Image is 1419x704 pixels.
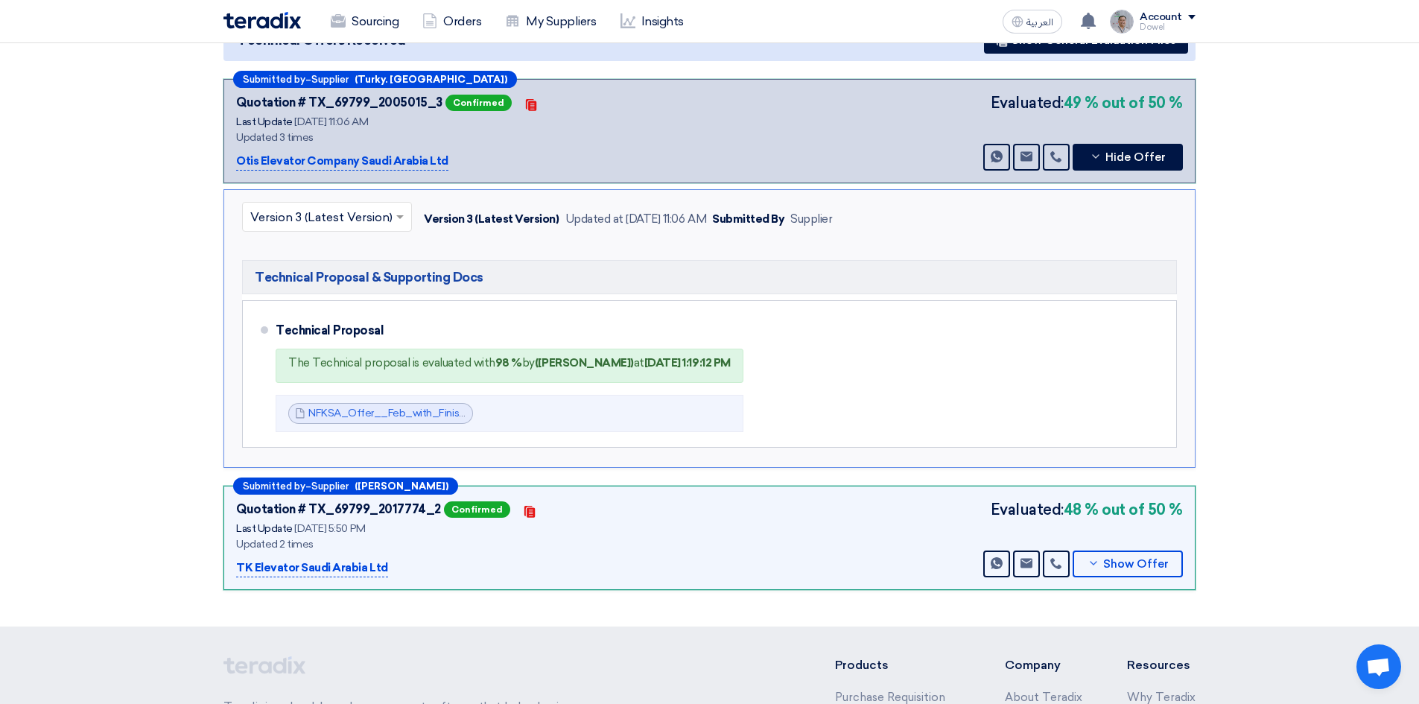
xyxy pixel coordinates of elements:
[1140,23,1196,31] div: Dowel
[288,355,731,370] div: The Technical proposal is evaluated with by at
[294,115,368,128] span: [DATE] 11:06 AM
[835,656,961,674] li: Products
[1064,498,1183,521] b: 48 % out of 50 %
[243,74,305,84] span: Submitted by
[991,498,1183,521] div: Evaluated:
[355,74,507,84] b: (Turky. [GEOGRAPHIC_DATA])
[1026,17,1053,28] span: العربية
[319,5,410,38] a: Sourcing
[565,211,707,228] div: Updated at [DATE] 11:06 AM
[236,130,609,145] div: Updated 3 times
[1127,691,1196,704] a: Why Teradix
[644,356,731,370] b: [DATE] 1:19:12 PM
[233,478,458,495] div: –
[444,501,510,518] span: Confirmed
[1110,10,1134,34] img: IMG_1753965247717.jpg
[236,115,293,128] span: Last Update
[236,536,609,552] div: Updated 2 times
[236,94,442,112] div: Quotation # TX_69799_2005015_3
[236,501,441,519] div: Quotation # TX_69799_2017774_2
[276,313,1152,349] div: Technical Proposal
[445,95,512,111] span: Confirmed
[1005,691,1082,704] a: About Teradix
[609,5,696,38] a: Insights
[223,12,301,29] img: Teradix logo
[236,153,448,171] p: Otis Elevator Company Saudi Arabia Ltd
[311,481,349,491] span: Supplier
[535,356,634,370] b: ([PERSON_NAME])
[1127,656,1196,674] li: Resources
[1105,152,1166,163] span: Hide Offer
[236,559,388,577] p: TK Elevator Saudi Arabia Ltd
[835,691,945,704] a: Purchase Requisition
[1356,644,1401,689] div: Open chat
[311,74,349,84] span: Supplier
[991,92,1183,114] div: Evaluated:
[1073,144,1183,171] button: Hide Offer
[1005,656,1082,674] li: Company
[294,522,365,535] span: [DATE] 5:50 PM
[424,211,559,228] div: Version 3 (Latest Version)
[410,5,493,38] a: Orders
[1073,551,1183,577] button: Show Offer
[493,5,608,38] a: My Suppliers
[712,211,784,228] div: Submitted By
[495,356,522,370] b: 98 %
[355,481,448,491] b: ([PERSON_NAME])
[255,268,483,286] span: Technical Proposal & Supporting Docs
[790,211,832,228] div: Supplier
[1103,559,1169,570] span: Show Offer
[1003,10,1062,34] button: العربية
[243,481,305,491] span: Submitted by
[1140,11,1182,24] div: Account
[233,71,517,88] div: –
[236,522,293,535] span: Last Update
[1064,92,1183,114] b: 49 % out of 50 %
[308,407,575,419] a: NFKSA_Offer__Feb_with_Finishes_1756195540520.pdf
